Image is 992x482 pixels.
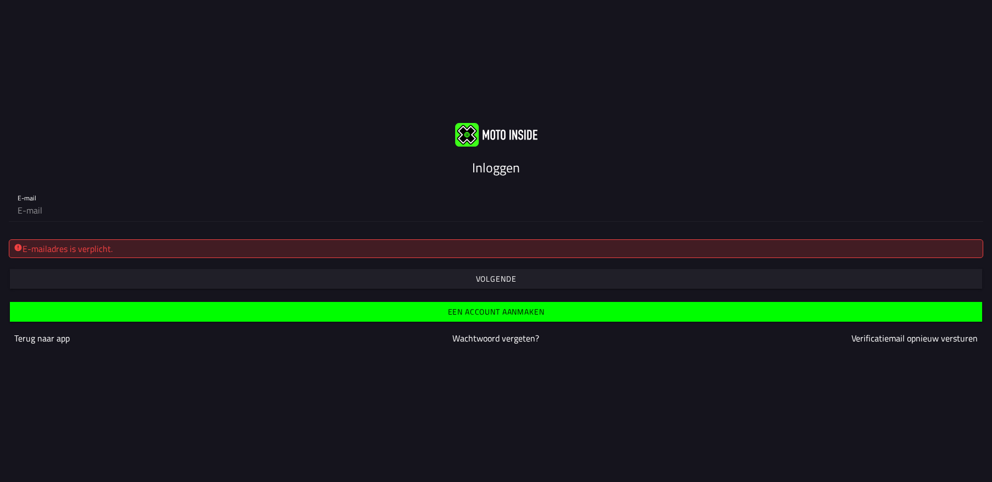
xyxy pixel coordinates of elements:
[851,332,978,345] a: Verificatiemail opnieuw versturen
[476,275,517,283] ion-text: Volgende
[14,332,70,345] a: Terug naar app
[18,199,974,221] input: E-mail
[10,302,982,322] ion-button: Een account aanmaken
[14,243,23,252] ion-icon: alert
[14,242,978,255] div: E-mailadres is verplicht.
[472,158,520,177] ion-text: Inloggen
[452,332,539,345] a: Wachtwoord vergeten?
